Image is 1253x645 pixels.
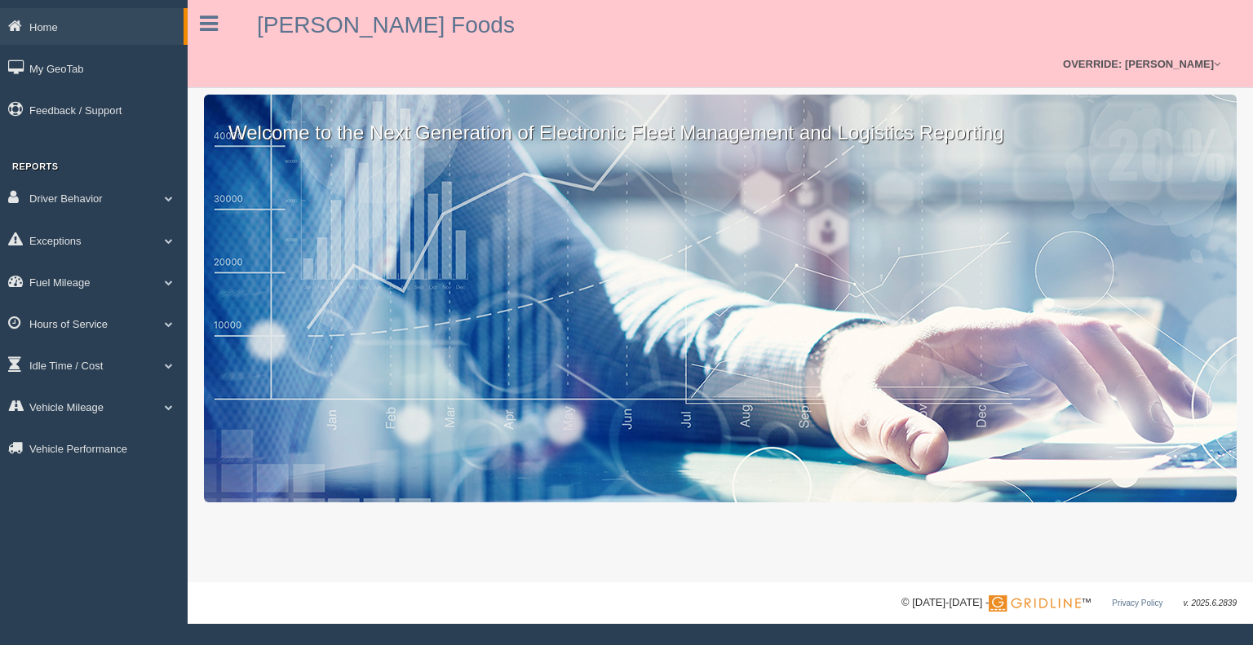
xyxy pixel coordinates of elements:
[1055,41,1229,87] a: OVERRIDE: [PERSON_NAME]
[989,595,1081,612] img: Gridline
[204,95,1237,147] p: Welcome to the Next Generation of Electronic Fleet Management and Logistics Reporting
[257,12,515,38] a: [PERSON_NAME] Foods
[1112,599,1162,607] a: Privacy Policy
[901,594,1237,612] div: © [DATE]-[DATE] - ™
[1184,599,1237,607] span: v. 2025.6.2839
